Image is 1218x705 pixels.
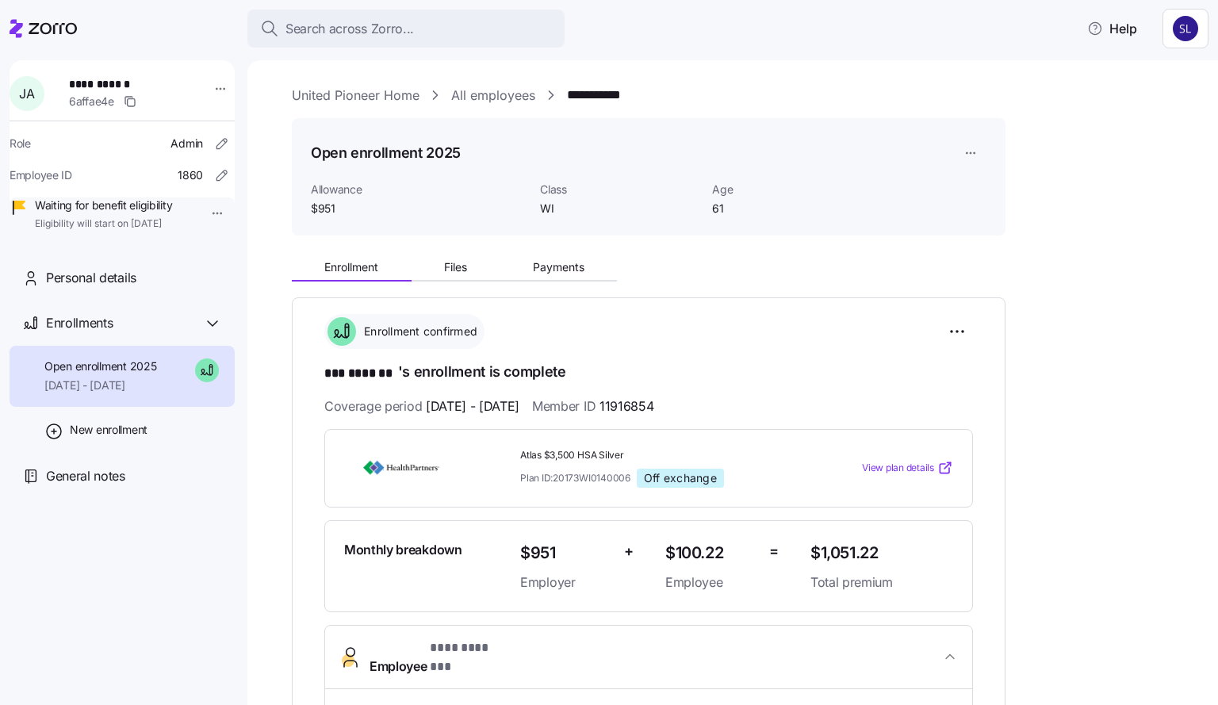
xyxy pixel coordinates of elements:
span: = [769,540,779,563]
span: View plan details [862,461,934,476]
span: Help [1087,19,1137,38]
span: 6affae4e [69,94,114,109]
span: Atlas $3,500 HSA Silver [520,449,798,462]
span: Off exchange [644,471,717,485]
span: Allowance [311,182,527,197]
a: All employees [451,86,535,105]
button: Help [1074,13,1150,44]
span: Employee ID [10,167,72,183]
span: $1,051.22 [810,540,953,566]
span: Coverage period [324,397,519,416]
span: 11916854 [599,397,653,416]
span: WI [540,201,699,216]
img: HealthPartners [344,450,458,486]
span: [DATE] - [DATE] [426,397,519,416]
span: Employer [520,573,611,592]
span: Employee [665,573,756,592]
span: Enrollment [324,262,378,273]
span: [DATE] - [DATE] [44,377,156,393]
span: Employee [370,638,511,676]
span: $951 [520,540,611,566]
span: General notes [46,466,125,486]
span: Payments [533,262,584,273]
span: Enrollment confirmed [359,324,477,339]
a: View plan details [862,460,953,476]
span: $100.22 [665,540,756,566]
span: Class [540,182,699,197]
span: Files [444,262,467,273]
a: United Pioneer Home [292,86,419,105]
span: Member ID [532,397,653,416]
span: Role [10,136,31,151]
span: Enrollments [46,313,113,333]
button: Search across Zorro... [247,10,565,48]
span: Total premium [810,573,953,592]
span: Age [712,182,871,197]
span: 61 [712,201,871,216]
span: + [624,540,634,563]
span: Personal details [46,268,136,288]
span: New enrollment [70,422,147,438]
h1: Open enrollment 2025 [311,143,461,163]
span: Admin [170,136,203,151]
span: Open enrollment 2025 [44,358,156,374]
h1: 's enrollment is complete [324,362,973,384]
span: $951 [311,201,527,216]
span: Waiting for benefit eligibility [35,197,172,213]
img: 9541d6806b9e2684641ca7bfe3afc45a [1173,16,1198,41]
span: Monthly breakdown [344,540,462,560]
span: Plan ID: 20173WI0140006 [520,471,630,485]
span: Eligibility will start on [DATE] [35,217,172,231]
span: 1860 [178,167,203,183]
span: J A [19,87,34,100]
span: Search across Zorro... [285,19,414,39]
